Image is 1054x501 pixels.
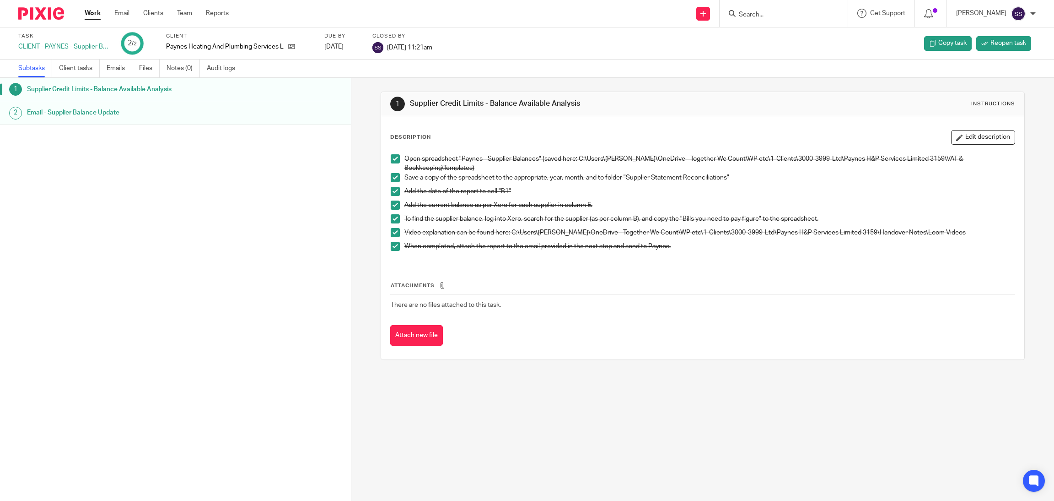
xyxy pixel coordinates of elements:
[167,60,200,77] a: Notes (0)
[9,83,22,96] div: 1
[27,106,237,120] h1: Email - Supplier Balance Update
[387,44,432,50] span: [DATE] 11:21am
[956,9,1006,18] p: [PERSON_NAME]
[324,42,361,51] div: [DATE]
[27,82,237,96] h1: Supplier Credit Limits - Balance Available Analysis
[404,214,1015,223] p: To find the supplier balance, log into Xero, search for the supplier (as per column B), and copy ...
[177,9,192,18] a: Team
[404,228,1015,237] p: Video explanation can be found here: C:\Users\[PERSON_NAME]\OneDrive - Together We Count\WP etc\1...
[143,9,163,18] a: Clients
[391,283,435,288] span: Attachments
[139,60,160,77] a: Files
[990,38,1026,48] span: Reopen task
[391,302,501,308] span: There are no files attached to this task.
[971,100,1015,108] div: Instructions
[18,42,110,51] div: CLIENT - PAYNES - Supplier Balance Analysis
[938,38,967,48] span: Copy task
[390,97,405,111] div: 1
[404,154,1015,173] p: Open spreadsheet "Paynes - Supplier Balances" (saved here: C:\Users\[PERSON_NAME]\OneDrive - Toge...
[390,325,443,346] button: Attach new file
[207,60,242,77] a: Audit logs
[951,130,1015,145] button: Edit description
[324,33,361,40] label: Due by
[976,36,1031,51] a: Reopen task
[372,42,383,53] img: svg%3E
[59,60,100,77] a: Client tasks
[85,9,101,18] a: Work
[206,9,229,18] a: Reports
[9,107,22,120] div: 2
[404,201,1015,210] p: Add the current balance as per Xero for each supplier in column E.
[738,11,820,19] input: Search
[166,33,313,40] label: Client
[924,36,972,51] a: Copy task
[870,10,905,16] span: Get Support
[372,33,432,40] label: Closed by
[18,7,64,20] img: Pixie
[404,242,1015,251] p: When completed, attach the report to the email provided in the next step and send to Paynes.
[390,134,431,141] p: Description
[410,99,722,109] h1: Supplier Credit Limits - Balance Available Analysis
[114,9,129,18] a: Email
[128,38,137,49] div: 2
[107,60,132,77] a: Emails
[1011,6,1026,21] img: svg%3E
[404,187,1015,196] p: Add the date of the report to cell "B1"
[404,173,1015,182] p: Save a copy of the spreadsheet to the appropriate, year, month, and to folder "Supplier Statement...
[18,33,110,40] label: Task
[18,60,52,77] a: Subtasks
[132,41,137,46] small: /2
[166,42,284,51] p: Paynes Heating And Plumbing Services Limited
